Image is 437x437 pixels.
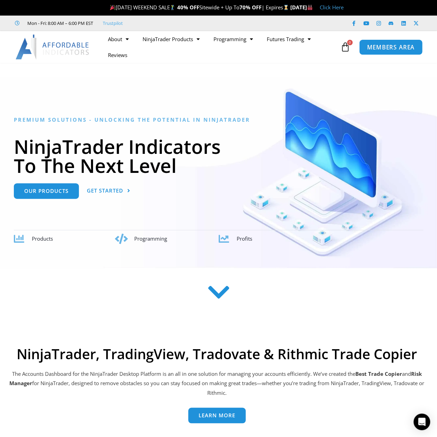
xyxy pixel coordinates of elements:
span: [DATE] WEEKEND SALE Sitewide + Up To | Expires [108,4,290,11]
div: Open Intercom Messenger [413,413,430,430]
span: Products [32,235,53,242]
span: MEMBERS AREA [367,44,415,50]
h2: NinjaTrader, TradingView, Tradovate & Rithmic Trade Copier [3,346,430,362]
a: Trustpilot [103,19,123,27]
img: 🎉 [110,5,115,10]
nav: Menu [101,31,339,63]
a: Learn more [188,408,246,423]
img: ⌛ [283,5,289,10]
span: Get Started [87,188,123,193]
strong: [DATE] [290,4,313,11]
img: LogoAI | Affordable Indicators – NinjaTrader [16,35,90,59]
a: About [101,31,136,47]
b: Best Trade Copier [355,370,402,377]
img: 🏭 [307,5,312,10]
span: Our Products [24,188,69,194]
a: NinjaTrader Products [136,31,207,47]
span: Programming [134,235,167,242]
a: Futures Trading [260,31,318,47]
span: 0 [347,40,353,45]
strong: Risk Manager [9,370,422,387]
a: Our Products [14,183,79,199]
span: Learn more [199,413,235,418]
h6: Premium Solutions - Unlocking the Potential in NinjaTrader [14,117,423,123]
a: Programming [207,31,260,47]
span: Mon - Fri: 8:00 AM – 6:00 PM EST [26,19,93,27]
a: MEMBERS AREA [359,39,422,55]
img: 🏌️‍♂️ [170,5,175,10]
strong: 70% OFF [239,4,262,11]
a: Reviews [101,47,134,63]
a: 0 [330,37,361,57]
a: Get Started [87,183,130,199]
a: Click Here [320,4,344,11]
span: Profits [237,235,252,242]
strong: 40% OFF [177,4,199,11]
p: The Accounts Dashboard for the NinjaTrader Desktop Platform is an all in one solution for managin... [3,369,430,398]
h1: NinjaTrader Indicators To The Next Level [14,137,423,175]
